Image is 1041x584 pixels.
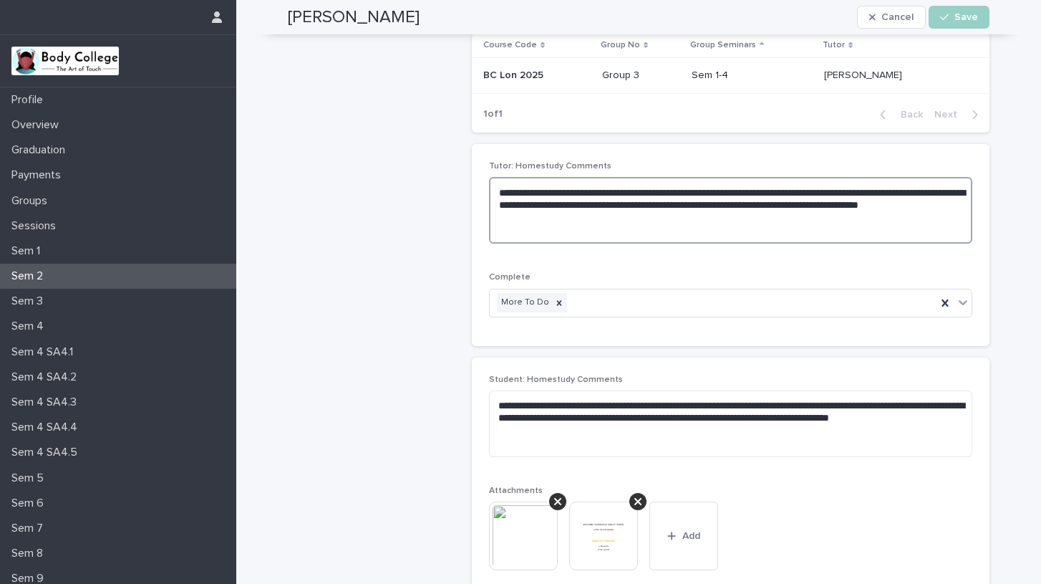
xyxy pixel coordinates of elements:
p: Sem 3 [6,295,54,308]
button: Save [929,6,989,29]
p: Sem 4 SA4.5 [6,446,89,459]
span: Save [954,12,978,22]
p: Course Code [483,37,537,53]
p: BC Lon 2025 [483,67,546,82]
button: Cancel [857,6,926,29]
span: Student: Homestudy Comments [489,375,623,384]
p: Sem 4 SA4.3 [6,396,88,409]
button: Next [929,108,989,121]
p: Sessions [6,219,67,233]
p: Sem 4 SA4.4 [6,421,89,434]
p: Sem 2 [6,269,54,283]
p: Sem 1-4 [692,70,813,82]
p: Sem 7 [6,522,54,535]
div: More To Do [497,293,551,312]
h2: [PERSON_NAME] [288,7,420,28]
p: Sem 5 [6,471,55,485]
p: Sem 1 [6,244,52,258]
p: Group Seminars [690,37,756,53]
p: 1 of 1 [472,97,514,132]
span: Complete [489,273,531,282]
span: Cancel [881,12,914,22]
p: Groups [6,194,59,208]
p: Tutor [823,37,845,53]
span: Attachments [489,487,543,495]
span: Back [892,110,923,120]
p: [PERSON_NAME] [824,67,905,82]
img: xvtzy2PTuGgGH0xbwGb2 [11,47,119,75]
p: Sem 4 [6,320,55,333]
p: Sem 6 [6,497,55,510]
span: Add [682,531,700,541]
p: Payments [6,168,72,182]
p: Profile [6,93,54,107]
button: Back [868,108,929,121]
p: Group No [601,37,640,53]
tr: BC Lon 2025BC Lon 2025 Group 3Sem 1-4[PERSON_NAME][PERSON_NAME] [472,57,989,93]
button: Add [649,502,718,570]
p: Sem 8 [6,547,54,560]
span: Tutor: Homestudy Comments [489,162,611,171]
span: Next [934,110,966,120]
p: Graduation [6,143,77,157]
p: Sem 4 SA4.2 [6,370,88,384]
p: Group 3 [602,70,681,82]
p: Sem 4 SA4.1 [6,345,84,359]
p: Overview [6,118,70,132]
